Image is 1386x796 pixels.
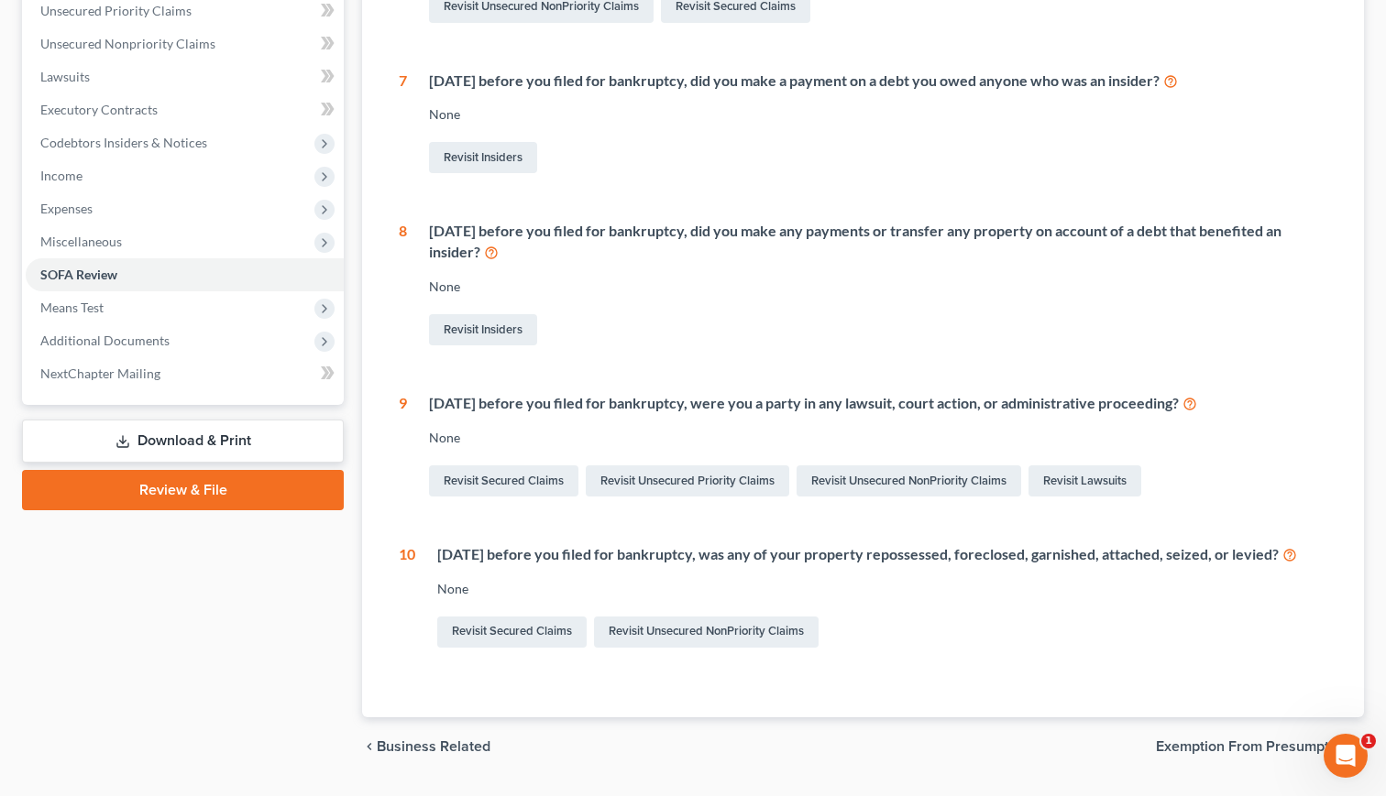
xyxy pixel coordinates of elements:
[40,102,158,117] span: Executory Contracts
[362,739,490,754] button: chevron_left Business Related
[22,470,344,510] a: Review & File
[377,739,490,754] span: Business Related
[1324,734,1368,778] iframe: Intercom live chat
[40,201,93,216] span: Expenses
[429,278,1327,296] div: None
[594,616,819,648] a: Revisit Unsecured NonPriority Claims
[40,234,122,249] span: Miscellaneous
[399,71,407,178] div: 7
[429,71,1327,92] div: [DATE] before you filed for bankruptcy, did you make a payment on a debt you owed anyone who was ...
[1028,465,1141,496] a: Revisit Lawsuits
[40,365,160,381] span: NextChapter Mailing
[429,221,1327,263] div: [DATE] before you filed for bankruptcy, did you make any payments or transfer any property on acc...
[429,142,537,173] a: Revisit Insiders
[26,60,344,93] a: Lawsuits
[437,544,1327,565] div: [DATE] before you filed for bankruptcy, was any of your property repossessed, foreclosed, garnish...
[586,465,789,496] a: Revisit Unsecured Priority Claims
[1156,739,1349,754] span: Exemption from Presumption
[399,393,407,500] div: 9
[429,465,578,496] a: Revisit Secured Claims
[26,258,344,291] a: SOFA Review
[429,393,1327,414] div: [DATE] before you filed for bankruptcy, were you a party in any lawsuit, court action, or adminis...
[1156,739,1364,754] button: Exemption from Presumption chevron_right
[429,429,1327,447] div: None
[40,69,90,84] span: Lawsuits
[1361,734,1376,748] span: 1
[437,580,1327,598] div: None
[40,300,104,315] span: Means Test
[26,27,344,60] a: Unsecured Nonpriority Claims
[399,544,415,651] div: 10
[40,267,117,282] span: SOFA Review
[399,221,407,349] div: 8
[429,314,537,345] a: Revisit Insiders
[26,93,344,126] a: Executory Contracts
[40,168,82,183] span: Income
[429,105,1327,124] div: None
[40,36,215,51] span: Unsecured Nonpriority Claims
[362,739,377,754] i: chevron_left
[26,357,344,390] a: NextChapter Mailing
[40,333,170,348] span: Additional Documents
[40,3,192,18] span: Unsecured Priority Claims
[437,616,587,648] a: Revisit Secured Claims
[22,420,344,463] a: Download & Print
[797,465,1021,496] a: Revisit Unsecured NonPriority Claims
[40,135,207,150] span: Codebtors Insiders & Notices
